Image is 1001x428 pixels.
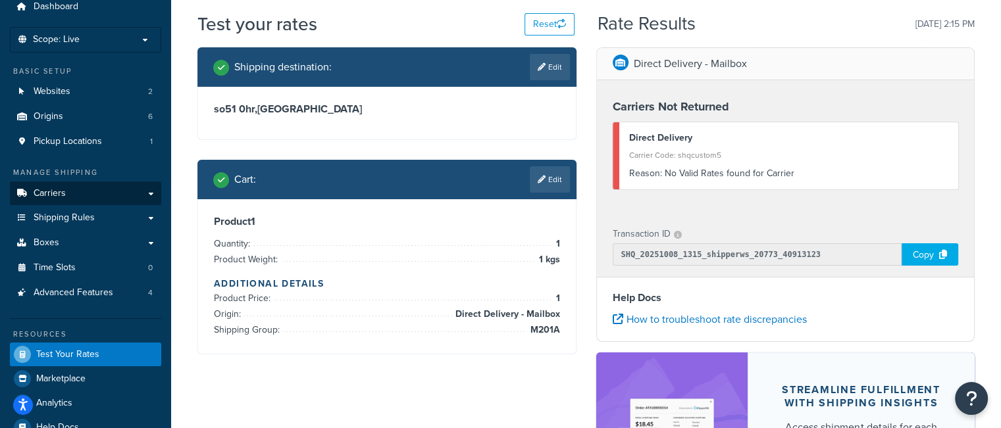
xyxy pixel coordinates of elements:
h2: Cart : [234,174,256,185]
span: Dashboard [34,1,78,12]
a: Advanced Features4 [10,281,161,305]
span: Shipping Rules [34,212,95,224]
button: Reset [525,13,575,36]
span: Scope: Live [33,34,80,45]
span: Advanced Features [34,287,113,298]
a: Edit [530,166,570,193]
div: Resources [10,329,161,340]
a: Analytics [10,391,161,415]
span: 1 [150,136,153,147]
p: Transaction ID [613,225,671,243]
span: M201A [527,322,560,338]
span: Product Weight: [214,252,281,266]
span: 0 [148,262,153,273]
div: Copy [902,243,958,266]
p: Direct Delivery - Mailbox [634,55,747,73]
a: Time Slots0 [10,256,161,280]
span: 1 [553,291,560,306]
span: Reason: [629,166,662,180]
a: Carriers [10,181,161,206]
h3: so51 0hr , [GEOGRAPHIC_DATA] [214,103,560,116]
a: How to troubleshoot rate discrepancies [613,312,807,327]
div: No Valid Rates found for Carrier [629,164,949,183]
li: Websites [10,80,161,104]
span: Quantity: [214,237,253,250]
h1: Test your rates [197,11,317,37]
div: Streamline Fulfillment with Shipping Insights [779,383,943,410]
h4: Help Docs [613,290,959,306]
button: Open Resource Center [955,382,988,415]
span: Analytics [36,398,72,409]
a: Origins6 [10,105,161,129]
span: 1 [553,236,560,252]
span: 4 [148,287,153,298]
p: [DATE] 2:15 PM [915,15,975,34]
div: Carrier Code: shqcustom5 [629,146,949,164]
a: Pickup Locations1 [10,130,161,154]
span: Carriers [34,188,66,199]
span: Origin: [214,307,244,321]
div: Manage Shipping [10,167,161,178]
a: Test Your Rates [10,343,161,366]
span: Marketplace [36,373,86,385]
h3: Product 1 [214,215,560,228]
span: Websites [34,86,70,97]
li: Pickup Locations [10,130,161,154]
span: 6 [148,111,153,122]
span: 1 kgs [536,252,560,268]
a: Boxes [10,231,161,255]
a: Shipping Rules [10,206,161,230]
h2: Shipping destination : [234,61,332,73]
span: Pickup Locations [34,136,102,147]
span: Boxes [34,237,59,249]
a: Edit [530,54,570,80]
span: Test Your Rates [36,349,99,360]
h4: Additional Details [214,277,560,291]
span: Product Price: [214,291,274,305]
span: Origins [34,111,63,122]
span: 2 [148,86,153,97]
li: Origins [10,105,161,129]
span: Time Slots [34,262,76,273]
strong: Carriers Not Returned [613,98,729,115]
h2: Rate Results [598,14,696,34]
span: Shipping Group: [214,323,283,337]
a: Marketplace [10,367,161,391]
li: Advanced Features [10,281,161,305]
a: Websites2 [10,80,161,104]
div: Basic Setup [10,66,161,77]
span: Direct Delivery - Mailbox [452,306,560,322]
div: Direct Delivery [629,129,949,147]
li: Time Slots [10,256,161,280]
